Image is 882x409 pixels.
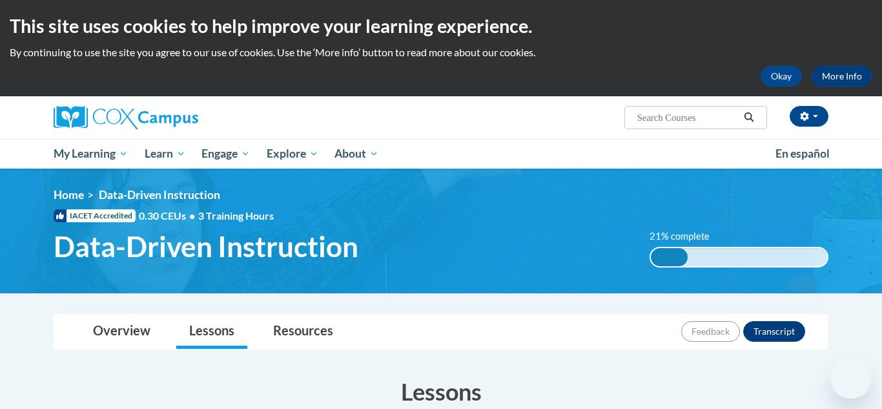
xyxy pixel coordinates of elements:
span: • [189,209,195,222]
button: Feedback [681,321,740,342]
a: Resources [260,315,346,349]
a: Overview [80,315,163,349]
span: Engage [201,146,250,162]
span: IACET Accredited [54,209,136,222]
iframe: Button to launch messaging window [830,357,872,399]
label: 21% complete [650,229,724,244]
a: Cox Campus [54,106,299,129]
a: En español [767,140,838,167]
span: Explore [267,146,318,162]
img: Cox Campus [54,106,198,129]
div: Main menu [34,139,848,169]
a: More Info [812,66,872,87]
span: En español [775,147,830,160]
input: Search Courses [636,110,739,125]
div: 21% complete [651,248,688,266]
a: Explore [258,139,327,169]
button: Search [739,110,759,125]
p: By continuing to use the site you agree to our use of cookies. Use the ‘More info’ button to read... [10,45,872,59]
h3: Lessons [54,375,828,408]
span: Data-Driven Instruction [54,229,358,264]
a: Engage [193,139,258,169]
span: Data-Driven Instruction [99,188,220,202]
button: Account Settings [790,106,828,127]
span: About [334,146,378,162]
a: Home [54,188,84,202]
button: Transcript [743,321,805,342]
span: 0.30 CEUs [139,209,198,223]
h2: This site uses cookies to help improve your learning experience. [10,13,872,39]
a: Lessons [176,315,247,349]
span: My Learning [54,146,128,162]
a: About [327,139,387,169]
a: My Learning [45,139,136,169]
a: Learn [136,139,194,169]
button: Okay [761,66,802,87]
span: Learn [145,146,185,162]
span: 3 Training Hours [198,209,274,222]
